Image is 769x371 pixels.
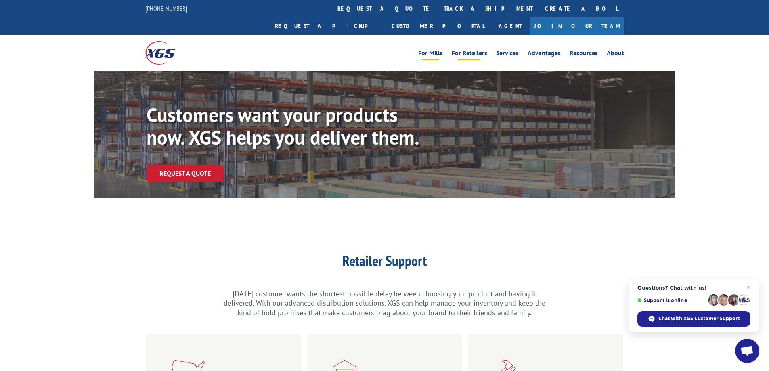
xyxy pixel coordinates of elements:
a: About [607,50,624,59]
span: Questions? Chat with us! [637,285,750,291]
a: Customer Portal [386,17,490,35]
p: [DATE] customer wants the shortest possible delay between choosing your product and having it del... [223,289,546,318]
a: Request a pickup [269,17,386,35]
span: Support is online [637,297,705,303]
a: [PHONE_NUMBER] [145,4,187,13]
a: For Mills [418,50,443,59]
div: Chat with XGS Customer Support [637,311,750,327]
a: Services [496,50,519,59]
h1: Retailer Support [223,254,546,272]
span: Chat with XGS Customer Support [658,315,740,322]
a: Agent [490,17,530,35]
a: Resources [570,50,598,59]
div: Open chat [735,339,759,363]
a: For Retailers [452,50,487,59]
a: Advantages [528,50,561,59]
p: Customers want your products now. XGS helps you deliver them. [147,103,436,149]
a: Join Our Team [530,17,624,35]
a: Request a Quote [147,165,224,182]
span: Close chat [744,283,753,293]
